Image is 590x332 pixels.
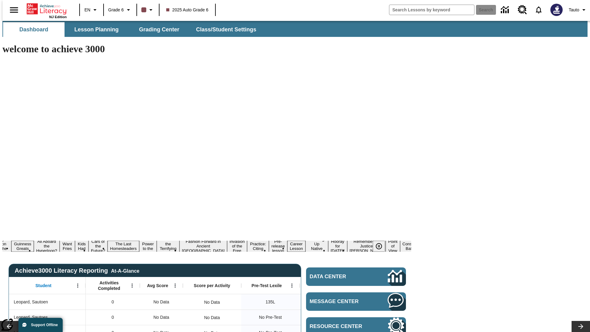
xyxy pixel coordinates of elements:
[2,43,411,55] h1: welcome to achieve 3000
[287,241,305,252] button: Slide 14 Career Lesson
[74,26,119,33] span: Lesson Planning
[108,7,124,13] span: Grade 6
[35,283,51,288] span: Student
[306,292,406,311] a: Message Center
[196,26,256,33] span: Class/Student Settings
[150,311,172,324] span: No Data
[252,283,282,288] span: Pre-Test Lexile
[569,7,579,13] span: Tauto
[389,5,474,15] input: search field
[259,314,282,321] span: No Pre-Test, Leopard, Sautoes
[514,2,531,18] a: Resource Center, Will open in new tab
[31,323,58,327] span: Support Offline
[66,22,127,37] button: Lesson Planning
[85,7,90,13] span: EN
[287,281,297,290] button: Open Menu
[547,2,566,18] button: Select a new avatar
[82,4,101,15] button: Language: EN, Select a language
[157,236,179,256] button: Slide 9 Attack of the Terrifying Tomatoes
[112,314,114,321] span: 0
[86,294,140,310] div: 0, Leopard, Sautoen
[194,283,230,288] span: Score per Activity
[34,238,60,254] button: Slide 3 All Aboard the Hyperloop?
[5,1,23,19] button: Open side menu
[14,314,48,321] span: Leopard, Sautoes
[227,234,247,259] button: Slide 11 The Invasion of the Free CD
[400,236,430,256] button: Slide 19 The Constitution's Balancing Act
[86,310,140,325] div: 0, Leopard, Sautoes
[201,296,223,308] div: No Data, Leopard, Sautoen
[73,281,82,290] button: Open Menu
[88,238,108,254] button: Slide 6 Cars of the Future?
[166,7,209,13] span: 2025 Auto Grade 6
[18,318,63,332] button: Support Offline
[2,22,262,37] div: SubNavbar
[386,238,400,254] button: Slide 18 Point of View
[497,2,514,18] a: Data Center
[373,241,391,252] div: Pause
[3,22,65,37] button: Dashboard
[201,311,223,324] div: No Data, Leopard, Sautoes
[550,4,563,16] img: Avatar
[566,4,590,15] button: Profile/Settings
[75,231,88,261] button: Slide 5 Dirty Jobs Kids Had To Do
[139,236,157,256] button: Slide 8 Solar Power to the People
[269,238,287,254] button: Slide 13 Pre-release lesson
[171,281,180,290] button: Open Menu
[306,267,406,286] a: Data Center
[108,241,139,252] button: Slide 7 The Last Homesteaders
[328,238,347,254] button: Slide 16 Hooray for Constitution Day!
[247,236,269,256] button: Slide 12 Mixed Practice: Citing Evidence
[572,321,590,332] button: Lesson carousel, Next
[305,236,328,256] button: Slide 15 Cooking Up Native Traditions
[128,281,137,290] button: Open Menu
[310,274,367,280] span: Data Center
[310,298,369,305] span: Message Center
[27,2,67,19] div: Home
[139,4,157,15] button: Class color is dark brown. Change class color
[140,294,183,310] div: No Data, Leopard, Sautoen
[150,296,172,308] span: No Data
[531,2,547,18] a: Notifications
[128,22,190,37] button: Grading Center
[106,4,135,15] button: Grade: Grade 6, Select a grade
[15,267,140,274] span: Achieve3000 Literacy Reporting
[27,3,67,15] a: Home
[265,299,275,305] span: 135 Lexile, Leopard, Sautoen
[2,21,588,37] div: SubNavbar
[14,299,48,305] span: Leopard, Sautoen
[49,15,67,19] span: NJ Edition
[111,267,139,274] div: At-A-Glance
[140,310,183,325] div: No Data, Leopard, Sautoes
[11,241,33,252] button: Slide 2 Guinness Greats
[112,299,114,305] span: 0
[191,22,261,37] button: Class/Student Settings
[60,231,75,261] button: Slide 4 Do You Want Fries With That?
[89,280,129,291] span: Activities Completed
[139,26,179,33] span: Grading Center
[19,26,48,33] span: Dashboard
[373,241,385,252] button: Pause
[310,323,369,330] span: Resource Center
[179,238,227,254] button: Slide 10 Fashion Forward in Ancient Rome
[347,238,386,254] button: Slide 17 Remembering Justice O'Connor
[147,283,168,288] span: Avg Score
